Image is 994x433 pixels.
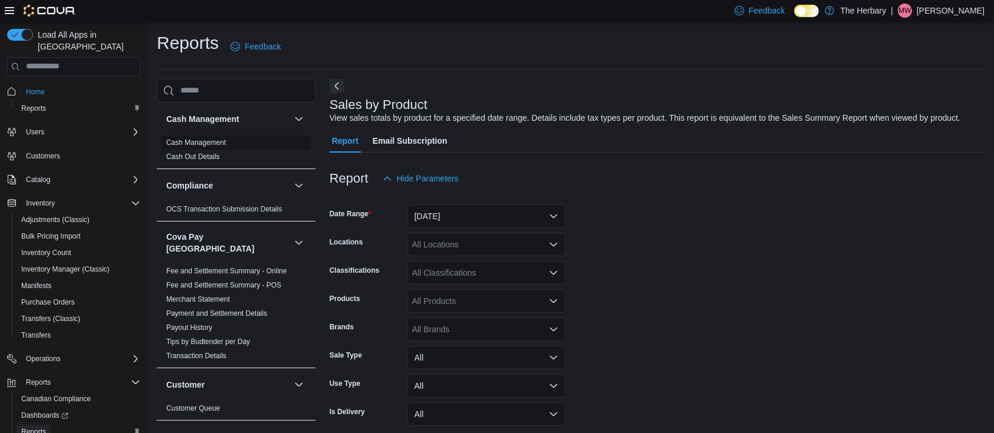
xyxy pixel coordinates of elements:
[21,352,140,366] span: Operations
[21,352,65,366] button: Operations
[21,281,51,290] span: Manifests
[378,167,463,190] button: Hide Parameters
[226,35,285,58] a: Feedback
[549,240,558,249] button: Open list of options
[166,266,287,276] span: Fee and Settlement Summary - Online
[26,199,55,208] span: Inventory
[330,237,363,247] label: Locations
[12,277,145,294] button: Manifests
[166,231,289,254] h3: Cova Pay [GEOGRAPHIC_DATA]
[26,127,44,137] span: Users
[157,401,315,420] div: Customer
[26,87,45,97] span: Home
[330,407,365,417] label: Is Delivery
[17,328,140,342] span: Transfers
[17,101,140,115] span: Reports
[166,309,267,318] span: Payment and Settlement Details
[166,281,281,289] a: Fee and Settlement Summary - POS
[407,402,565,426] button: All
[17,229,85,243] a: Bulk Pricing Import
[157,135,315,168] div: Cash Management
[26,151,60,161] span: Customers
[21,84,140,99] span: Home
[2,83,145,100] button: Home
[26,175,50,184] span: Catalog
[17,295,80,309] a: Purchase Orders
[17,213,94,227] a: Adjustments (Classic)
[245,41,281,52] span: Feedback
[373,129,447,153] span: Email Subscription
[12,391,145,407] button: Canadian Compliance
[21,215,90,224] span: Adjustments (Classic)
[166,113,289,125] button: Cash Management
[749,5,785,16] span: Feedback
[292,378,306,392] button: Customer
[21,173,140,187] span: Catalog
[166,309,267,318] a: Payment and Settlement Details
[898,4,911,18] span: MW
[24,5,76,16] img: Cova
[21,330,51,340] span: Transfers
[166,323,212,332] a: Payout History
[330,98,427,112] h3: Sales by Product
[17,262,114,276] a: Inventory Manager (Classic)
[549,268,558,277] button: Open list of options
[407,374,565,398] button: All
[26,378,51,387] span: Reports
[166,379,205,391] h3: Customer
[407,204,565,228] button: [DATE]
[157,202,315,221] div: Compliance
[549,325,558,334] button: Open list of options
[2,374,145,391] button: Reports
[21,394,91,404] span: Canadian Compliance
[17,279,56,293] a: Manifests
[157,264,315,368] div: Cova Pay [GEOGRAPHIC_DATA]
[21,298,75,307] span: Purchase Orders
[549,296,558,306] button: Open list of options
[2,171,145,188] button: Catalog
[12,261,145,277] button: Inventory Manager (Classic)
[332,129,358,153] span: Report
[166,138,226,147] span: Cash Management
[330,171,368,186] h3: Report
[21,149,65,163] a: Customers
[17,408,140,422] span: Dashboards
[21,411,68,420] span: Dashboards
[166,351,226,361] span: Transaction Details
[21,248,71,257] span: Inventory Count
[2,124,145,140] button: Users
[21,375,55,389] button: Reports
[166,352,226,360] a: Transaction Details
[17,312,85,326] a: Transfers (Classic)
[166,180,213,191] h3: Compliance
[17,246,76,260] a: Inventory Count
[166,323,212,332] span: Payout History
[17,262,140,276] span: Inventory Manager (Classic)
[21,196,140,210] span: Inventory
[292,236,306,250] button: Cova Pay [GEOGRAPHIC_DATA]
[166,152,220,161] span: Cash Out Details
[12,211,145,228] button: Adjustments (Classic)
[898,4,912,18] div: Matt Winter
[891,4,893,18] p: |
[17,101,51,115] a: Reports
[17,328,55,342] a: Transfers
[166,379,289,391] button: Customer
[12,310,145,327] button: Transfers (Classic)
[166,404,220,412] a: Customer Queue
[794,17,795,18] span: Dark Mode
[17,229,140,243] span: Bulk Pricing Import
[21,375,140,389] span: Reports
[21,265,110,274] span: Inventory Manager (Classic)
[21,196,60,210] button: Inventory
[12,407,145,424] a: Dashboards
[12,228,145,244] button: Bulk Pricing Import
[12,100,145,117] button: Reports
[166,404,220,413] span: Customer Queue
[17,392,140,406] span: Canadian Compliance
[17,408,73,422] a: Dashboards
[17,312,140,326] span: Transfers (Classic)
[2,147,145,164] button: Customers
[21,232,81,241] span: Bulk Pricing Import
